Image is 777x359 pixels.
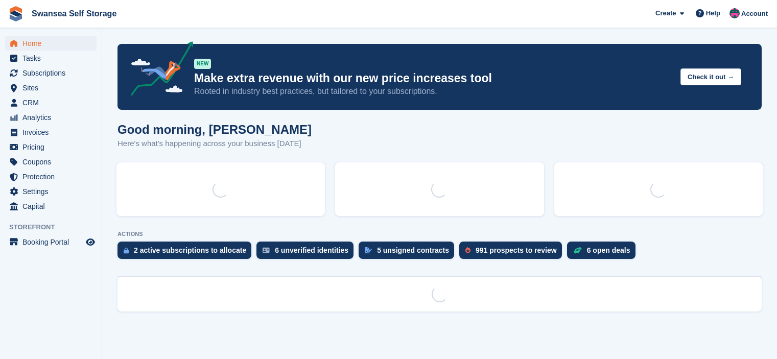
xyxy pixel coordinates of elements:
[365,247,372,253] img: contract_signature_icon-13c848040528278c33f63329250d36e43548de30e8caae1d1a13099fd9432cc5.svg
[117,242,256,264] a: 2 active subscriptions to allocate
[729,8,740,18] img: Paul Davies
[84,236,97,248] a: Preview store
[5,36,97,51] a: menu
[459,242,567,264] a: 991 prospects to review
[22,170,84,184] span: Protection
[5,110,97,125] a: menu
[5,155,97,169] a: menu
[9,222,102,232] span: Storefront
[587,246,630,254] div: 6 open deals
[5,81,97,95] a: menu
[655,8,676,18] span: Create
[22,155,84,169] span: Coupons
[22,36,84,51] span: Home
[134,246,246,254] div: 2 active subscriptions to allocate
[359,242,459,264] a: 5 unsigned contracts
[22,184,84,199] span: Settings
[377,246,449,254] div: 5 unsigned contracts
[275,246,348,254] div: 6 unverified identities
[573,247,582,254] img: deal-1b604bf984904fb50ccaf53a9ad4b4a5d6e5aea283cecdc64d6e3604feb123c2.svg
[122,41,194,100] img: price-adjustments-announcement-icon-8257ccfd72463d97f412b2fc003d46551f7dbcb40ab6d574587a9cd5c0d94...
[22,66,84,80] span: Subscriptions
[117,123,312,136] h1: Good morning, [PERSON_NAME]
[5,51,97,65] a: menu
[22,199,84,213] span: Capital
[741,9,768,19] span: Account
[117,138,312,150] p: Here's what's happening across your business [DATE]
[22,81,84,95] span: Sites
[5,140,97,154] a: menu
[8,6,23,21] img: stora-icon-8386f47178a22dfd0bd8f6a31ec36ba5ce8667c1dd55bd0f319d3a0aa187defe.svg
[194,86,672,97] p: Rooted in industry best practices, but tailored to your subscriptions.
[194,59,211,69] div: NEW
[124,247,129,254] img: active_subscription_to_allocate_icon-d502201f5373d7db506a760aba3b589e785aa758c864c3986d89f69b8ff3...
[22,235,84,249] span: Booking Portal
[680,68,741,85] button: Check it out →
[5,66,97,80] a: menu
[5,235,97,249] a: menu
[28,5,121,22] a: Swansea Self Storage
[256,242,359,264] a: 6 unverified identities
[22,110,84,125] span: Analytics
[567,242,641,264] a: 6 open deals
[22,125,84,139] span: Invoices
[263,247,270,253] img: verify_identity-adf6edd0f0f0b5bbfe63781bf79b02c33cf7c696d77639b501bdc392416b5a36.svg
[706,8,720,18] span: Help
[22,140,84,154] span: Pricing
[5,184,97,199] a: menu
[5,199,97,213] a: menu
[194,71,672,86] p: Make extra revenue with our new price increases tool
[465,247,470,253] img: prospect-51fa495bee0391a8d652442698ab0144808aea92771e9ea1ae160a38d050c398.svg
[22,95,84,110] span: CRM
[117,231,762,237] p: ACTIONS
[5,95,97,110] a: menu
[22,51,84,65] span: Tasks
[476,246,557,254] div: 991 prospects to review
[5,125,97,139] a: menu
[5,170,97,184] a: menu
